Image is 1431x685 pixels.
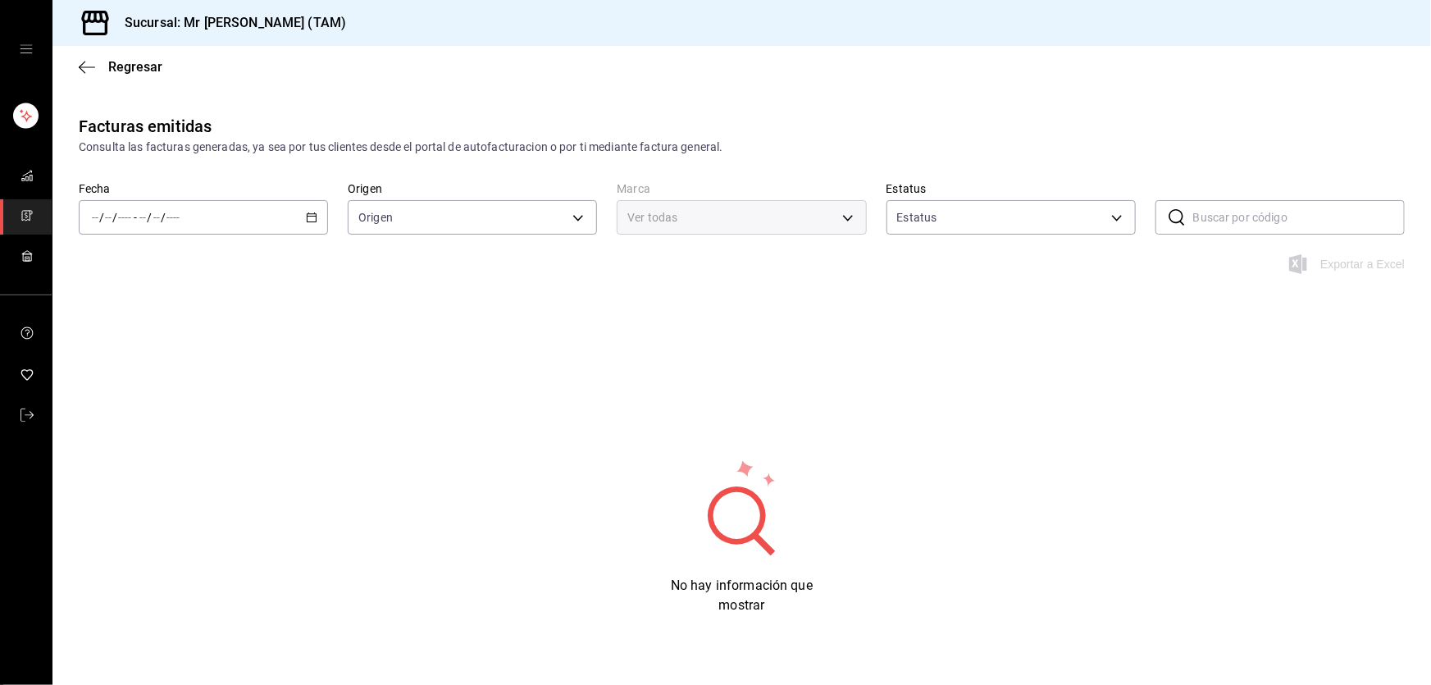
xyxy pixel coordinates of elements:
[79,114,212,139] div: Facturas emitidas
[20,43,33,56] button: open drawer
[104,211,112,224] input: --
[112,211,117,224] span: /
[99,211,104,224] span: /
[358,209,393,226] span: Origen
[161,211,166,224] span: /
[147,211,152,224] span: /
[134,211,137,224] span: -
[79,184,328,195] label: Fecha
[153,211,161,224] input: --
[108,59,162,75] span: Regresar
[112,13,346,33] h3: Sucursal: Mr [PERSON_NAME] (TAM)
[886,184,1136,195] label: Estatus
[897,209,937,226] span: Estatus
[91,211,99,224] input: --
[79,59,162,75] button: Regresar
[671,578,813,613] span: No hay información que mostrar
[627,209,677,226] span: Ver todas
[117,211,132,224] input: ----
[139,211,147,224] input: --
[166,211,180,224] input: ----
[348,184,597,195] label: Origen
[79,139,1405,156] div: Consulta las facturas generadas, ya sea por tus clientes desde el portal de autofacturacion o por...
[1193,201,1405,234] input: Buscar por código
[617,184,866,195] label: Marca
